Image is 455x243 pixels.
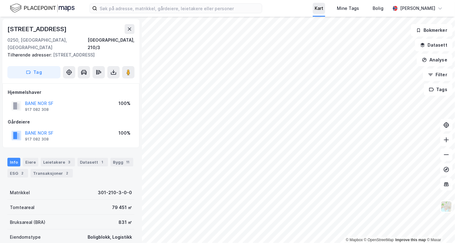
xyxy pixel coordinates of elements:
div: Bolig [373,5,383,12]
div: 3 [66,159,72,165]
div: 11 [125,159,131,165]
div: 301-210-3-0-0 [98,189,132,196]
div: Boligblokk, Logistikk [88,233,132,241]
div: Matrikkel [10,189,30,196]
div: Transaksjoner [31,169,73,178]
div: Kart [315,5,323,12]
div: [STREET_ADDRESS] [7,24,68,34]
div: 2 [64,170,70,176]
div: 100% [118,129,130,137]
div: Bruksareal (BRA) [10,219,45,226]
div: 100% [118,100,130,107]
div: Eiere [23,158,38,166]
div: Mine Tags [337,5,359,12]
div: 917 082 308 [25,107,49,112]
span: Tilhørende adresser: [7,52,53,57]
div: Bygg [110,158,133,166]
div: Info [7,158,20,166]
div: 917 082 308 [25,137,49,142]
div: Hjemmelshaver [8,89,134,96]
div: [GEOGRAPHIC_DATA], 210/3 [88,36,134,51]
div: 1 [99,159,105,165]
a: Improve this map [395,238,426,242]
div: 831 ㎡ [118,219,132,226]
button: Analyse [417,54,453,66]
div: Eiendomstype [10,233,41,241]
div: Tomteareal [10,204,35,211]
button: Datasett [415,39,453,51]
div: 0250, [GEOGRAPHIC_DATA], [GEOGRAPHIC_DATA] [7,36,88,51]
div: ESG [7,169,28,178]
div: Gårdeiere [8,118,134,126]
input: Søk på adresse, matrikkel, gårdeiere, leietakere eller personer [97,4,262,13]
button: Tags [424,83,453,96]
a: OpenStreetMap [364,238,394,242]
div: Kontrollprogram for chat [424,213,455,243]
button: Filter [423,69,453,81]
img: Z [441,201,452,212]
button: Tag [7,66,60,78]
img: logo.f888ab2527a4732fd821a326f86c7f29.svg [10,3,75,14]
div: 2 [19,170,26,176]
div: Leietakere [41,158,75,166]
iframe: Chat Widget [424,213,455,243]
div: 79 451 ㎡ [112,204,132,211]
a: Mapbox [346,238,363,242]
div: Datasett [77,158,108,166]
div: [STREET_ADDRESS] [7,51,130,59]
button: Bokmerker [411,24,453,36]
div: [PERSON_NAME] [400,5,435,12]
